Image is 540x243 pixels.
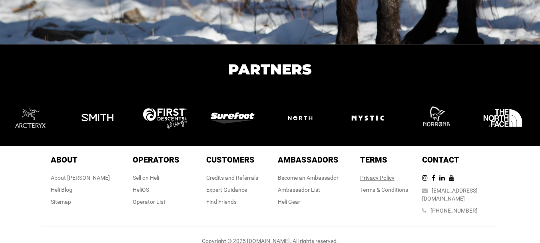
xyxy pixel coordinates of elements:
[422,155,459,165] span: Contact
[211,112,263,123] img: logo
[51,187,72,193] a: Heli Blog
[278,106,330,130] img: logo
[143,108,195,129] img: logo
[360,187,408,193] a: Terms & Conditions
[422,187,478,202] a: [EMAIL_ADDRESS][DOMAIN_NAME]
[206,155,255,165] span: Customers
[430,207,478,214] a: [PHONE_NUMBER]
[360,155,387,165] span: Terms
[206,175,258,181] a: Credits and Referrals
[8,95,60,141] img: logo
[206,198,258,206] div: Find Friends
[133,198,179,206] div: Operator List
[278,186,339,194] div: Ambassador List
[278,155,339,165] span: Ambassadors
[51,155,78,165] span: About
[133,155,179,165] span: Operators
[360,175,395,181] a: Privacy Policy
[278,199,300,205] a: Heli Gear
[413,96,465,140] img: logo
[51,174,110,182] div: About [PERSON_NAME]
[278,175,339,181] a: Become an Ambassador
[346,96,398,140] img: logo
[133,174,179,182] div: Sell on Heli
[51,198,110,206] div: Sitemap
[133,187,149,193] a: HeliOS
[481,96,533,140] img: logo
[76,96,128,140] img: logo
[206,187,247,193] a: Expert Guidance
